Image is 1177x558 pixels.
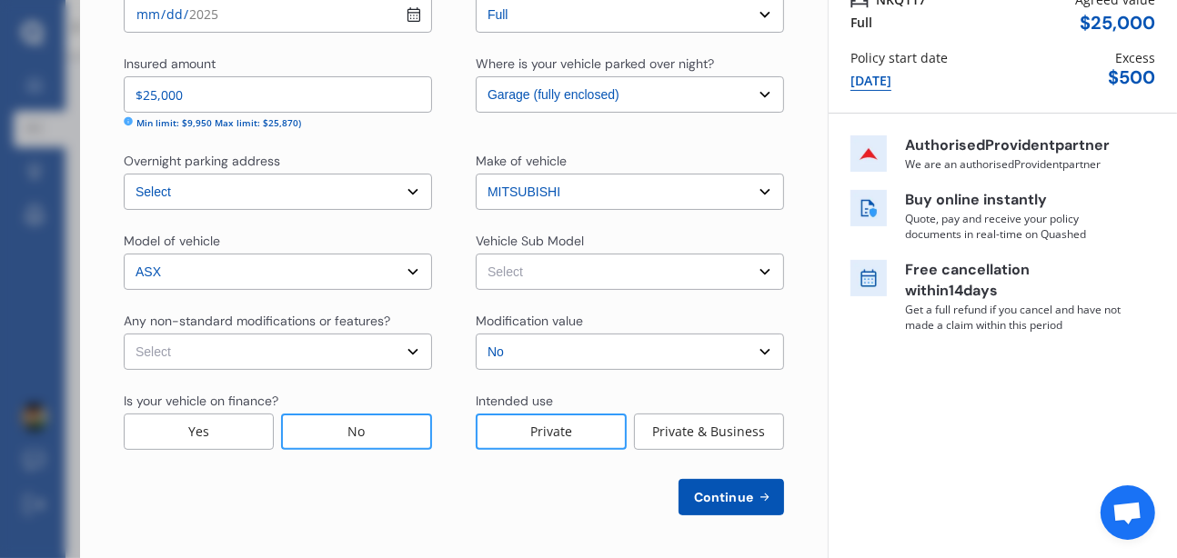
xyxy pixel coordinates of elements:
[124,312,390,330] div: Any non-standard modifications or features?
[476,55,714,73] div: Where is your vehicle parked over night?
[124,414,274,450] div: Yes
[476,152,567,170] div: Make of vehicle
[124,232,220,250] div: Model of vehicle
[905,135,1123,156] p: Authorised Provident partner
[850,135,887,172] img: insurer icon
[905,302,1123,333] p: Get a full refund if you cancel and have not made a claim within this period
[136,116,301,130] div: Min limit: $9,950 Max limit: $25,870)
[1101,485,1155,540] div: Open chat
[690,490,757,504] span: Continue
[1115,48,1155,67] div: Excess
[850,13,872,32] div: Full
[1080,13,1155,34] div: $ 25,000
[476,414,627,450] div: Private
[124,55,216,73] div: Insured amount
[850,190,887,226] img: buy online icon
[850,71,891,91] div: [DATE]
[281,414,432,450] div: No
[476,392,553,410] div: Intended use
[850,260,887,296] img: free cancel icon
[476,232,584,250] div: Vehicle Sub Model
[124,152,280,170] div: Overnight parking address
[124,392,278,410] div: Is your vehicle on finance?
[905,211,1123,242] p: Quote, pay and receive your policy documents in real-time on Quashed
[905,190,1123,211] p: Buy online instantly
[905,156,1123,172] p: We are an authorised Provident partner
[1108,67,1155,88] div: $ 500
[476,312,583,330] div: Modification value
[634,414,784,450] div: Private & Business
[850,48,948,67] div: Policy start date
[905,260,1123,302] p: Free cancellation within 14 days
[124,76,432,113] input: Enter insured amount
[679,479,784,515] button: Continue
